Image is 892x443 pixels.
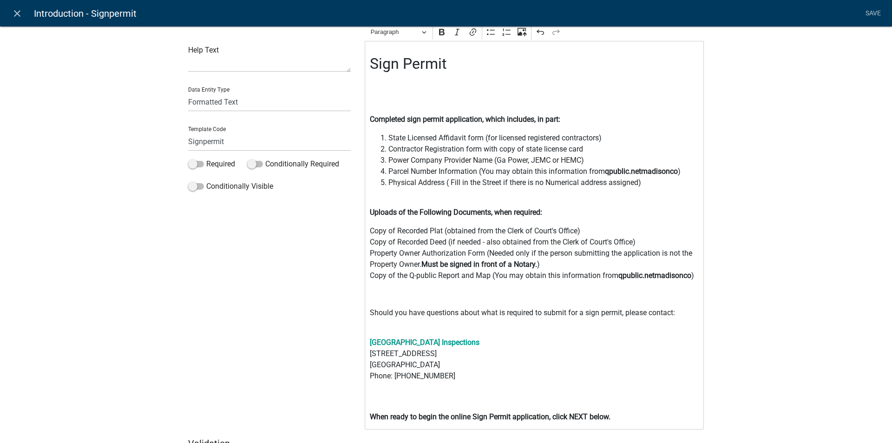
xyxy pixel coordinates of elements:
span: Introduction - Signpermit [34,4,137,23]
strong: When ready to begin the online Sign Permit application, click NEXT below. [370,412,610,421]
div: Editor toolbar [365,23,704,41]
label: Required [188,159,235,170]
label: Conditionally Visible [188,181,273,192]
a: [GEOGRAPHIC_DATA] Inspections [370,338,479,347]
p: [STREET_ADDRESS] [GEOGRAPHIC_DATA] Phone: [PHONE_NUMBER] [370,337,699,404]
p: Copy of Recorded Plat (obtained from the Clerk of Court's Office) Copy of Recorded Deed (if neede... [370,225,699,281]
span: Physical Address ( Fill in the Street if there is no Numerical address assigned) [388,177,699,199]
p: Should you have questions about what is required to submit for a sign permit, please contact: [370,307,699,330]
div: Editor editing area: main. Press Alt+0 for help. [365,41,704,430]
span: Power Company Provider Name (Ga Power, JEMC or HEMC) [388,155,699,166]
span: Parcel Number Information (You may obtain this information from ) [388,166,699,177]
strong: Uploads of the Following Documents, when required: [370,208,542,217]
i: close [12,8,23,19]
strong: qpublic.netmadisonco [605,167,678,176]
strong: Completed sign permit application, which includes, in part: [370,115,560,124]
span: Contractor Registration form with copy of state license card [388,144,699,155]
span: Paragraph [371,26,419,38]
strong: Must be signed in front of a Notary. [421,260,537,269]
button: Paragraph, Heading [367,25,431,40]
span: State Licensed Affidavit form (for licensed registered contractors) [388,132,699,144]
label: Conditionally Required [247,159,339,170]
strong: qpublic.netmadisonco [618,271,691,280]
a: Save [861,5,885,22]
h2: Sign Permit [370,55,699,73]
